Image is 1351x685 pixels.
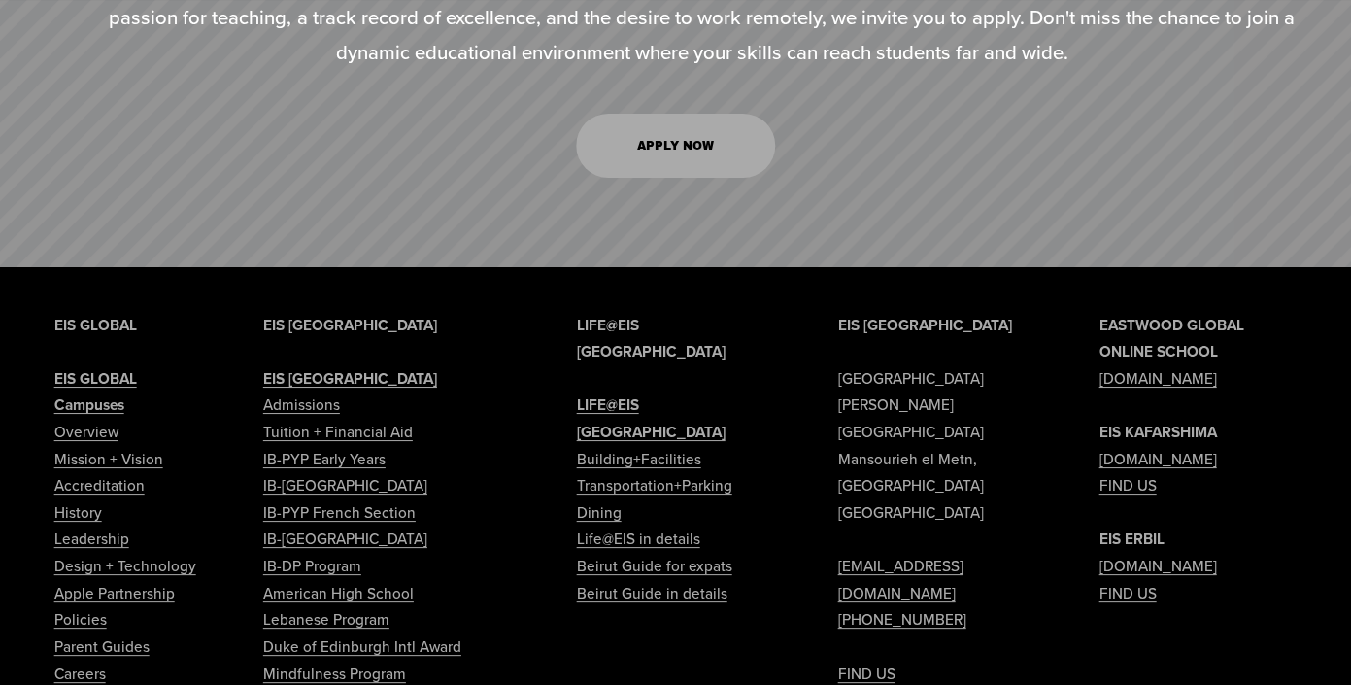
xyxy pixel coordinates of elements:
[263,419,413,446] a: Tuition + Financial Aid
[54,446,163,473] a: Mission + Vision
[1098,580,1156,607] a: FIND US
[576,499,621,527] a: Dining
[1098,365,1216,393] a: [DOMAIN_NAME]
[576,553,731,580] a: Beirut Guide for expats
[263,446,386,473] a: IB-PYP Early Years
[263,606,389,634] a: Lebanese Program
[54,365,137,393] a: EIS GLOBAL
[1098,528,1164,550] strong: EIS ERBIL
[263,367,437,390] strong: EIS [GEOGRAPHIC_DATA]
[1098,421,1216,443] strong: EIS KAFARSHIMA
[263,365,437,393] a: EIS [GEOGRAPHIC_DATA]
[54,394,124,416] strong: Campuses
[576,472,731,499] a: Transportation+Parking
[837,314,1011,336] strong: EIS [GEOGRAPHIC_DATA]
[263,553,361,580] a: IB-DP Program
[54,553,196,580] a: Design + Technology
[263,580,414,607] a: American High School
[576,526,699,553] a: Life@EIS in details
[576,114,774,178] a: APPLY NOW
[576,314,725,363] strong: LIFE@EIS [GEOGRAPHIC_DATA]
[1098,553,1216,580] a: [DOMAIN_NAME]
[263,634,461,661] a: Duke of Edinburgh Intl Award
[576,580,726,607] a: Beirut Guide in details
[54,606,107,634] a: Policies
[576,392,774,445] a: LIFE@EIS [GEOGRAPHIC_DATA]
[837,553,1035,606] a: [EMAIL_ADDRESS][DOMAIN_NAME]
[263,499,416,527] a: IB-PYP French Section
[1098,314,1243,363] strong: EASTWOOD GLOBAL ONLINE SCHOOL
[263,472,427,499] a: IB-[GEOGRAPHIC_DATA]
[576,446,700,473] a: Building+Facilities
[837,606,965,634] a: [PHONE_NUMBER]
[54,526,129,553] a: Leadership
[54,499,102,527] a: History
[1098,472,1156,499] a: FIND US
[263,526,427,553] a: IB-[GEOGRAPHIC_DATA]
[263,392,340,419] a: Admissions
[54,392,124,419] a: Campuses
[1098,446,1216,473] a: [DOMAIN_NAME]
[54,580,175,607] a: Apple Partnership
[54,367,137,390] strong: EIS GLOBAL
[263,314,437,336] strong: EIS [GEOGRAPHIC_DATA]
[576,394,725,443] strong: LIFE@EIS [GEOGRAPHIC_DATA]
[54,314,137,336] strong: EIS GLOBAL
[54,634,150,661] a: Parent Guides
[54,472,145,499] a: Accreditation
[54,419,118,446] a: Overview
